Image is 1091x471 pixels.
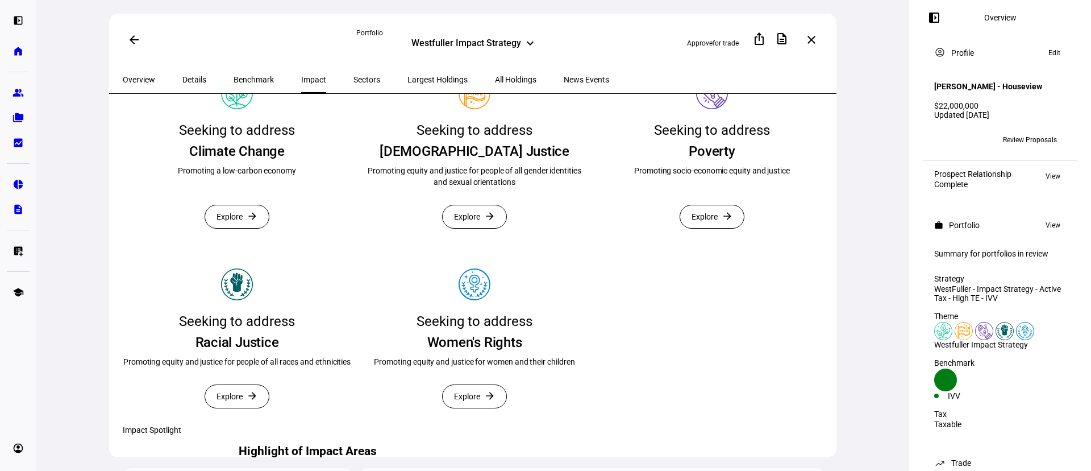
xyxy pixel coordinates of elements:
span: Largest Holdings [407,76,468,84]
div: Summary for portfolios in review [934,249,1066,258]
div: Promoting equity and justice for people of all gender identities and sexual orientations [360,165,589,188]
eth-mat-symbol: pie_chart [13,179,24,190]
img: Pillar icon [459,268,490,300]
button: Explore [442,205,507,229]
span: Review Proposals [1003,131,1057,149]
mat-icon: close [805,33,818,47]
div: Portfolio [949,221,980,230]
eth-mat-symbol: folder_copy [13,112,24,123]
a: group [7,81,30,104]
div: Westfuller Impact Strategy [411,38,521,51]
a: description [7,198,30,221]
div: Seeking to address [417,118,532,142]
eth-mat-symbol: account_circle [13,443,24,454]
div: Overview [984,13,1017,22]
eth-mat-symbol: left_panel_open [13,15,24,26]
a: pie_chart [7,173,30,196]
img: racialJustice.colored.svg [996,322,1014,340]
span: Explore [454,205,480,228]
div: Climate Change [189,142,285,160]
span: Explore [216,385,243,408]
mat-icon: arrow_forward [247,390,258,402]
img: Pillar icon [221,268,253,300]
div: Seeking to address [179,309,295,333]
eth-mat-symbol: description [13,204,24,215]
button: Explore [680,205,744,229]
span: for trade [713,39,739,47]
mat-icon: ios_share [752,32,766,46]
eth-mat-symbol: school [13,287,24,298]
span: Benchmark [234,76,274,84]
img: womensRights.colored.svg [1016,322,1034,340]
button: Explore [205,205,269,229]
mat-icon: arrow_back [127,33,141,47]
div: Profile [951,48,974,57]
a: home [7,40,30,63]
div: Seeking to address [417,309,532,333]
span: View [1046,170,1060,183]
div: Complete [934,180,1011,189]
eth-mat-symbol: group [13,87,24,98]
mat-icon: left_panel_open [927,11,941,24]
mat-icon: account_circle [934,47,946,58]
img: poverty.colored.svg [975,322,993,340]
div: Theme [934,312,1066,321]
span: Approve [687,39,713,47]
span: Sectors [353,76,380,84]
span: Explore [454,385,480,408]
button: Explore [442,385,507,408]
div: Strategy [934,274,1066,283]
eth-mat-symbol: home [13,46,24,57]
div: IVV [948,391,1000,400]
div: $22,000,000 [934,101,1066,110]
button: Review Proposals [994,131,1066,149]
button: Edit [1043,46,1066,60]
button: View [1040,170,1066,183]
div: Tax [934,410,1066,419]
div: Promoting a low-carbon economy [178,165,296,188]
h4: [PERSON_NAME] - Houseview [934,82,1042,91]
div: Impact Spotlight [123,425,826,435]
button: Approvefor trade [678,34,748,52]
eth-mat-symbol: bid_landscape [13,137,24,148]
div: Prospect Relationship [934,170,1011,179]
span: Edit [1048,46,1060,60]
span: News Events [564,76,609,84]
div: [DEMOGRAPHIC_DATA] Justice [380,142,569,160]
mat-icon: arrow_forward [484,210,495,222]
mat-icon: arrow_forward [247,210,258,222]
eth-mat-symbol: list_alt_add [13,245,24,257]
div: Updated [DATE] [934,110,1066,119]
eth-panel-overview-card-header: Trade [934,456,1066,470]
span: View [1046,218,1060,232]
span: KK [939,136,948,144]
mat-icon: trending_up [934,457,946,469]
div: Promoting equity and justice for women and their children [374,356,574,367]
div: Poverty [689,142,735,160]
div: Promoting socio-economic equity and justice [634,165,790,188]
div: Benchmark [934,358,1066,367]
span: Details [182,76,206,84]
div: Seeking to address [179,118,295,142]
button: View [1040,218,1066,232]
span: All Holdings [495,76,536,84]
eth-panel-overview-card-header: Profile [934,46,1066,60]
a: folder_copy [7,106,30,129]
img: lgbtqJustice.colored.svg [955,322,973,340]
div: Promoting equity and justice for people of all races and ethnicities [123,356,351,367]
div: Trade [951,458,971,468]
div: Westfuller Impact Strategy [934,340,1066,349]
mat-icon: arrow_forward [484,390,495,402]
span: Overview [123,76,155,84]
button: Explore [205,385,269,408]
mat-icon: work [934,221,943,230]
div: Women's Rights [427,333,522,352]
mat-icon: description [775,32,789,46]
eth-panel-overview-card-header: Portfolio [934,218,1066,232]
span: Explore [692,205,718,228]
div: Racial Justice [195,333,279,352]
a: bid_landscape [7,131,30,154]
mat-icon: keyboard_arrow_down [523,36,537,50]
mat-icon: arrow_forward [722,210,733,222]
img: climateChange.colored.svg [934,322,952,340]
